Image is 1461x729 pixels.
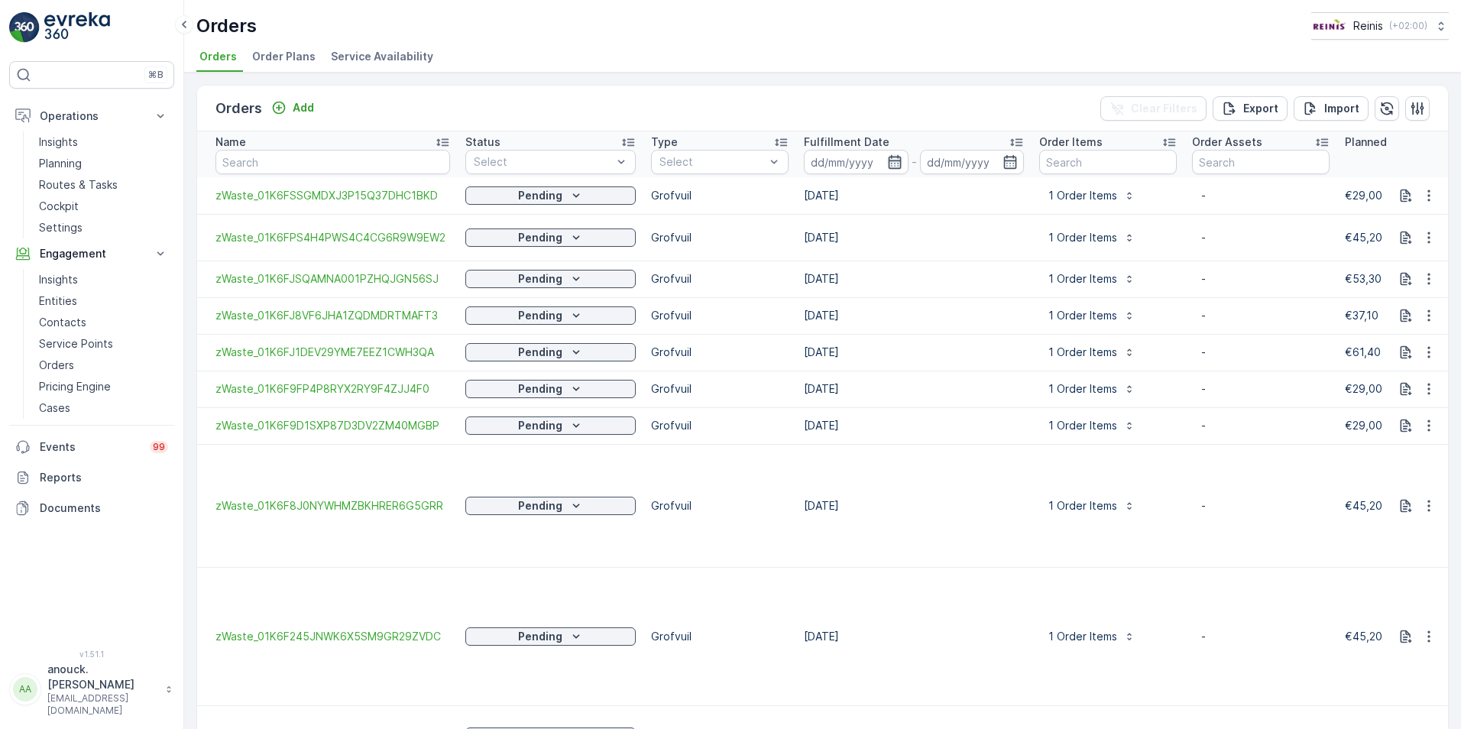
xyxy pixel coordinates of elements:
[465,416,636,435] button: Pending
[1048,345,1117,360] p: 1 Order Items
[33,196,174,217] a: Cockpit
[331,49,433,64] span: Service Availability
[920,150,1025,174] input: dd/mm/yyyy
[1192,134,1262,150] p: Order Assets
[215,188,450,203] span: zWaste_01K6FSSGMDXJ3P15Q37DHC1BKD
[1345,382,1382,395] span: €29,00
[1389,20,1427,32] p: ( +02:00 )
[47,692,157,717] p: [EMAIL_ADDRESS][DOMAIN_NAME]
[33,333,174,355] a: Service Points
[659,154,765,170] p: Select
[39,272,78,287] p: Insights
[40,501,168,516] p: Documents
[215,308,450,323] a: zWaste_01K6FJ8VF6JHA1ZQDMDRTMAFT3
[518,418,562,433] p: Pending
[1201,308,1320,323] p: -
[1294,96,1369,121] button: Import
[215,629,450,644] span: zWaste_01K6F245JNWK6X5SM9GR29ZVDC
[465,380,636,398] button: Pending
[465,306,636,325] button: Pending
[651,498,789,514] p: Grofvuil
[39,336,113,352] p: Service Points
[1039,624,1145,649] button: 1 Order Items
[39,293,77,309] p: Entities
[1048,418,1117,433] p: 1 Order Items
[1039,150,1177,174] input: Search
[518,230,562,245] p: Pending
[44,12,110,43] img: logo_light-DOdMpM7g.png
[1039,134,1103,150] p: Order Items
[1311,12,1449,40] button: Reinis(+02:00)
[39,358,74,373] p: Orders
[9,238,174,269] button: Engagement
[33,290,174,312] a: Entities
[1039,377,1145,401] button: 1 Order Items
[1201,381,1320,397] p: -
[651,134,678,150] p: Type
[1345,189,1382,202] span: €29,00
[215,230,450,245] span: zWaste_01K6FPS4H4PWS4C4CG6R9W9EW2
[465,497,636,515] button: Pending
[39,315,86,330] p: Contacts
[1201,629,1320,644] p: -
[293,100,314,115] p: Add
[215,418,450,433] span: zWaste_01K6F9D1SXP87D3DV2ZM40MGBP
[265,99,320,117] button: Add
[33,217,174,238] a: Settings
[39,156,82,171] p: Planning
[215,134,246,150] p: Name
[1345,309,1378,322] span: €37,10
[9,650,174,659] span: v 1.51.1
[148,69,164,81] p: ⌘B
[1345,272,1382,285] span: €53,30
[39,379,111,394] p: Pricing Engine
[215,98,262,119] p: Orders
[518,271,562,287] p: Pending
[252,49,316,64] span: Order Plans
[1039,225,1145,250] button: 1 Order Items
[651,418,789,433] p: Grofvuil
[1201,498,1320,514] p: -
[199,49,237,64] span: Orders
[518,498,562,514] p: Pending
[40,439,141,455] p: Events
[465,627,636,646] button: Pending
[1201,345,1320,360] p: -
[1048,188,1117,203] p: 1 Order Items
[796,334,1032,371] td: [DATE]
[39,134,78,150] p: Insights
[1039,413,1145,438] button: 1 Order Items
[796,177,1032,214] td: [DATE]
[1345,499,1382,512] span: €45,20
[33,312,174,333] a: Contacts
[40,246,144,261] p: Engagement
[1048,308,1117,323] p: 1 Order Items
[215,345,450,360] a: zWaste_01K6FJ1DEV29YME7EEZ1CWH3QA
[1345,419,1382,432] span: €29,00
[796,214,1032,261] td: [DATE]
[518,188,562,203] p: Pending
[651,230,789,245] p: Grofvuil
[796,567,1032,705] td: [DATE]
[1345,630,1382,643] span: €45,20
[1201,188,1320,203] p: -
[1345,231,1382,244] span: €45,20
[39,199,79,214] p: Cockpit
[1048,629,1117,644] p: 1 Order Items
[1100,96,1207,121] button: Clear Filters
[1048,271,1117,287] p: 1 Order Items
[39,400,70,416] p: Cases
[651,188,789,203] p: Grofvuil
[1201,271,1320,287] p: -
[215,381,450,397] a: zWaste_01K6F9FP4P8RYX2RY9F4ZJJ4F0
[465,343,636,361] button: Pending
[465,228,636,247] button: Pending
[1039,303,1145,328] button: 1 Order Items
[796,407,1032,444] td: [DATE]
[1201,418,1320,433] p: -
[796,371,1032,407] td: [DATE]
[1243,101,1278,116] p: Export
